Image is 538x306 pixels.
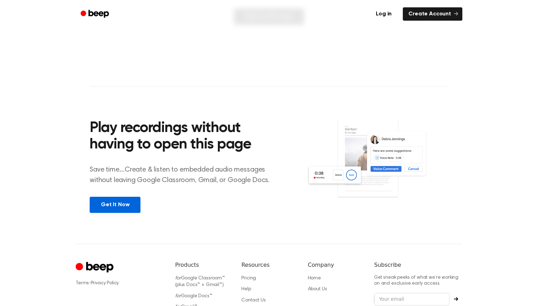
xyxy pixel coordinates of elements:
[308,276,321,281] a: Home
[175,294,181,299] i: for
[90,120,278,153] h2: Play recordings without having to open this page
[90,197,140,213] a: Get It Now
[308,287,327,292] a: About Us
[90,165,278,186] p: Save time....Create & listen to embedded audio messages without leaving Google Classroom, Gmail, ...
[76,261,115,274] a: Cruip
[76,280,164,287] div: ·
[241,298,265,303] a: Contact Us
[241,276,256,281] a: Pricing
[374,261,462,269] h6: Subscribe
[369,6,399,22] a: Log in
[241,287,251,292] a: Help
[76,7,115,21] a: Beep
[450,297,462,301] button: Subscribe
[175,294,212,299] a: forGoogle Docs™
[306,118,448,212] img: Voice Comments on Docs and Recording Widget
[175,276,181,281] i: for
[175,276,225,288] a: forGoogle Classroom™ (plus Docs™ + Gmail™)
[374,293,450,306] input: Your email
[175,261,230,269] h6: Products
[76,281,89,286] a: Terms
[91,281,119,286] a: Privacy Policy
[403,7,462,21] a: Create Account
[374,275,462,287] p: Get sneak peeks of what we’re working on and exclusive early access.
[241,261,296,269] h6: Resources
[308,261,363,269] h6: Company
